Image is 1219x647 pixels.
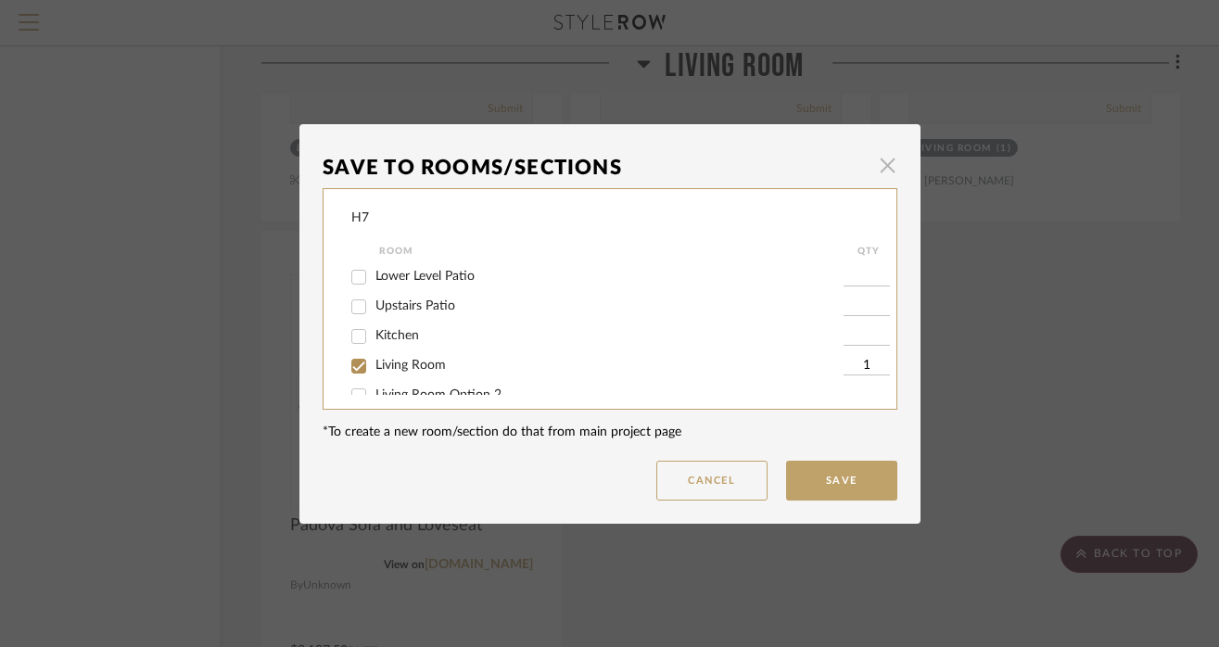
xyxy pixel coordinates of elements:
dialog-header: Save To Rooms/Sections [323,147,897,188]
span: Kitchen [375,329,419,342]
div: Save To Rooms/Sections [323,147,870,188]
div: *To create a new room/section do that from main project page [323,423,897,442]
button: Close [870,147,907,184]
div: QTY [844,240,895,262]
button: Save [786,461,897,501]
button: Cancel [656,461,768,501]
span: Living Room [375,359,446,372]
div: Room [379,240,844,262]
span: Upstairs Patio [375,299,455,312]
span: Living Room Option 2 [375,388,502,401]
div: H7 [351,209,369,228]
span: Lower Level Patio [375,270,475,283]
